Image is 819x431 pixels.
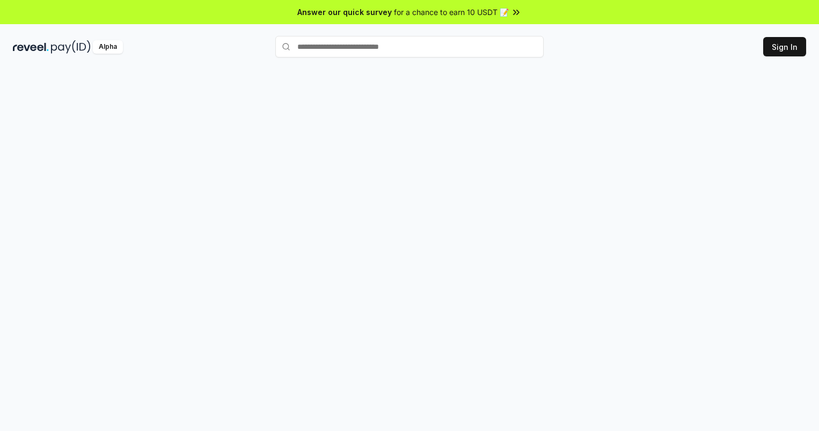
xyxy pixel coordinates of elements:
button: Sign In [763,37,806,56]
img: pay_id [51,40,91,54]
span: for a chance to earn 10 USDT 📝 [394,6,509,18]
span: Answer our quick survey [297,6,392,18]
img: reveel_dark [13,40,49,54]
div: Alpha [93,40,123,54]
